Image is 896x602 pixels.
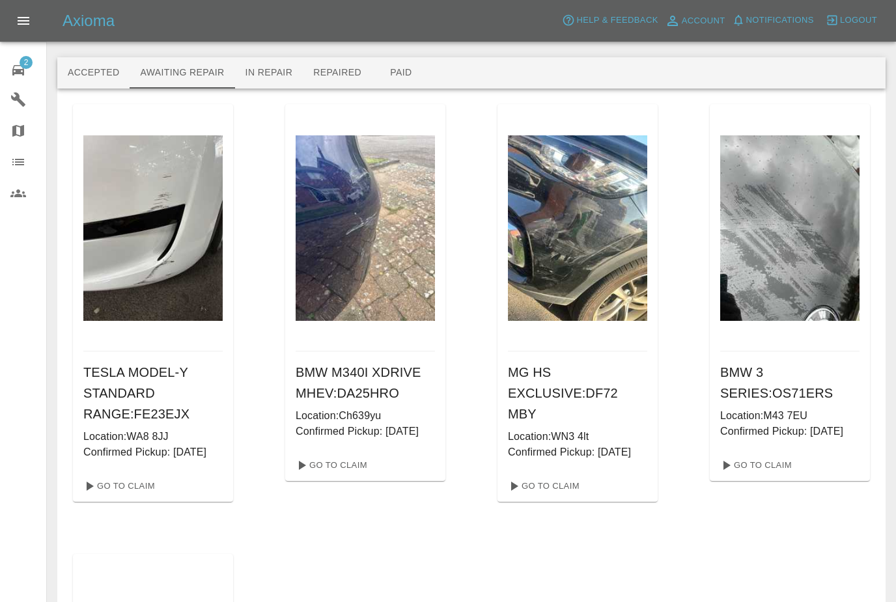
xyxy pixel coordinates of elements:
[8,5,39,36] button: Open drawer
[57,57,130,89] button: Accepted
[372,57,430,89] button: Paid
[235,57,303,89] button: In Repair
[822,10,880,31] button: Logout
[303,57,372,89] button: Repaired
[508,445,647,460] p: Confirmed Pickup: [DATE]
[296,408,435,424] p: Location: Ch639yu
[83,429,223,445] p: Location: WA8 8JJ
[715,455,795,476] a: Go To Claim
[576,13,658,28] span: Help & Feedback
[662,10,729,31] a: Account
[78,476,158,497] a: Go To Claim
[840,13,877,28] span: Logout
[746,13,814,28] span: Notifications
[296,424,435,439] p: Confirmed Pickup: [DATE]
[720,424,860,439] p: Confirmed Pickup: [DATE]
[682,14,725,29] span: Account
[559,10,661,31] button: Help & Feedback
[729,10,817,31] button: Notifications
[83,445,223,460] p: Confirmed Pickup: [DATE]
[508,362,647,424] h6: MG HS EXCLUSIVE : DF72 MBY
[83,362,223,424] h6: TESLA MODEL-Y STANDARD RANGE : FE23EJX
[63,10,115,31] h5: Axioma
[130,57,234,89] button: Awaiting Repair
[290,455,371,476] a: Go To Claim
[720,362,860,404] h6: BMW 3 SERIES : OS71ERS
[20,56,33,69] span: 2
[296,362,435,404] h6: BMW M340I XDRIVE MHEV : DA25HRO
[720,408,860,424] p: Location: M43 7EU
[503,476,583,497] a: Go To Claim
[508,429,647,445] p: Location: WN3 4lt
